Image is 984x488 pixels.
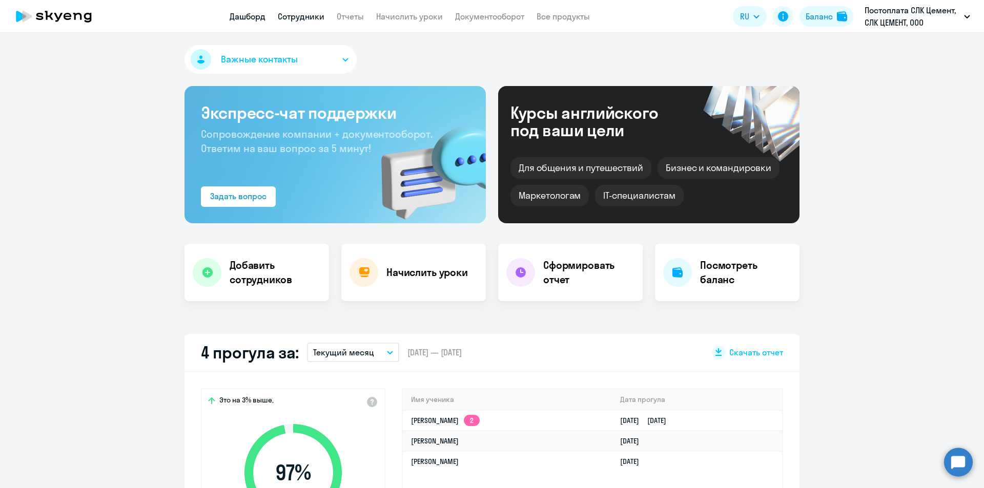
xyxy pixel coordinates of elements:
[865,4,960,29] p: Постоплата СЛК Цемент, СЛК ЦЕМЕНТ, ООО
[700,258,791,287] h4: Посмотреть баланс
[376,11,443,22] a: Начислить уроки
[620,436,647,445] a: [DATE]
[386,265,468,280] h4: Начислить уроки
[201,186,276,207] button: Задать вопрос
[620,416,674,425] a: [DATE][DATE]
[313,346,374,358] p: Текущий месяц
[278,11,324,22] a: Сотрудники
[733,6,767,27] button: RU
[403,389,612,410] th: Имя ученика
[407,347,462,358] span: [DATE] — [DATE]
[210,190,266,202] div: Задать вопрос
[184,45,357,74] button: Важные контакты
[411,457,459,466] a: [PERSON_NAME]
[201,102,469,123] h3: Экспресс-чат поддержки
[201,128,433,155] span: Сопровождение компании + документооборот. Ответим на ваш вопрос за 5 минут!
[219,395,274,408] span: Это на 3% выше,
[859,4,975,29] button: Постоплата СЛК Цемент, СЛК ЦЕМЕНТ, ООО
[543,258,634,287] h4: Сформировать отчет
[806,10,833,23] div: Баланс
[510,157,651,179] div: Для общения и путешествий
[537,11,590,22] a: Все продукты
[337,11,364,22] a: Отчеты
[307,343,399,362] button: Текущий месяц
[658,157,780,179] div: Бизнес и командировки
[411,436,459,445] a: [PERSON_NAME]
[740,10,749,23] span: RU
[595,185,683,206] div: IT-специалистам
[729,347,783,358] span: Скачать отчет
[411,416,480,425] a: [PERSON_NAME]2
[510,104,686,139] div: Курсы английского под ваши цели
[612,389,782,410] th: Дата прогула
[464,415,480,426] app-skyeng-badge: 2
[837,11,847,22] img: balance
[510,185,589,206] div: Маркетологам
[230,11,265,22] a: Дашборд
[455,11,524,22] a: Документооборот
[230,258,321,287] h4: Добавить сотрудников
[366,108,486,223] img: bg-img
[799,6,853,27] button: Балансbalance
[201,342,299,363] h2: 4 прогула за:
[234,460,352,485] span: 97 %
[620,457,647,466] a: [DATE]
[221,53,298,66] span: Важные контакты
